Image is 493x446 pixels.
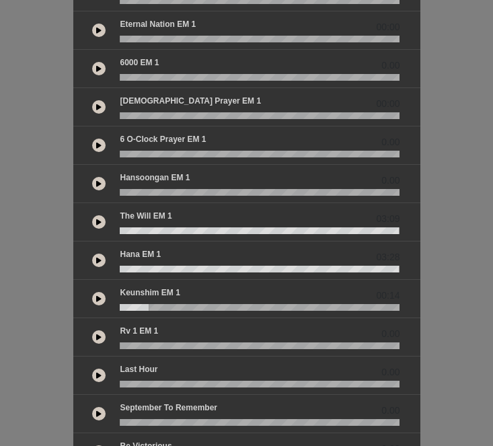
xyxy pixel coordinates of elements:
p: 6 o-clock prayer EM 1 [120,133,206,145]
span: 00:14 [376,289,400,303]
p: 6000 EM 1 [120,57,159,69]
span: 00:00 [376,97,400,111]
span: 0.00 [381,135,400,149]
span: 00:00 [376,20,400,34]
p: Rv 1 EM 1 [120,325,158,337]
p: September to Remember [120,402,217,414]
p: Hana EM 1 [120,248,161,260]
p: [DEMOGRAPHIC_DATA] prayer EM 1 [120,95,261,107]
span: 0.00 [381,174,400,188]
p: Keunshim EM 1 [120,287,180,299]
span: 03:28 [376,250,400,264]
span: 0.00 [381,327,400,341]
span: 0.00 [381,59,400,73]
span: 0.00 [381,404,400,418]
p: The Will EM 1 [120,210,172,222]
span: 03:09 [376,212,400,226]
p: Eternal Nation EM 1 [120,18,196,30]
p: Last Hour [120,363,157,375]
span: 0.00 [381,365,400,379]
p: Hansoongan EM 1 [120,172,190,184]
